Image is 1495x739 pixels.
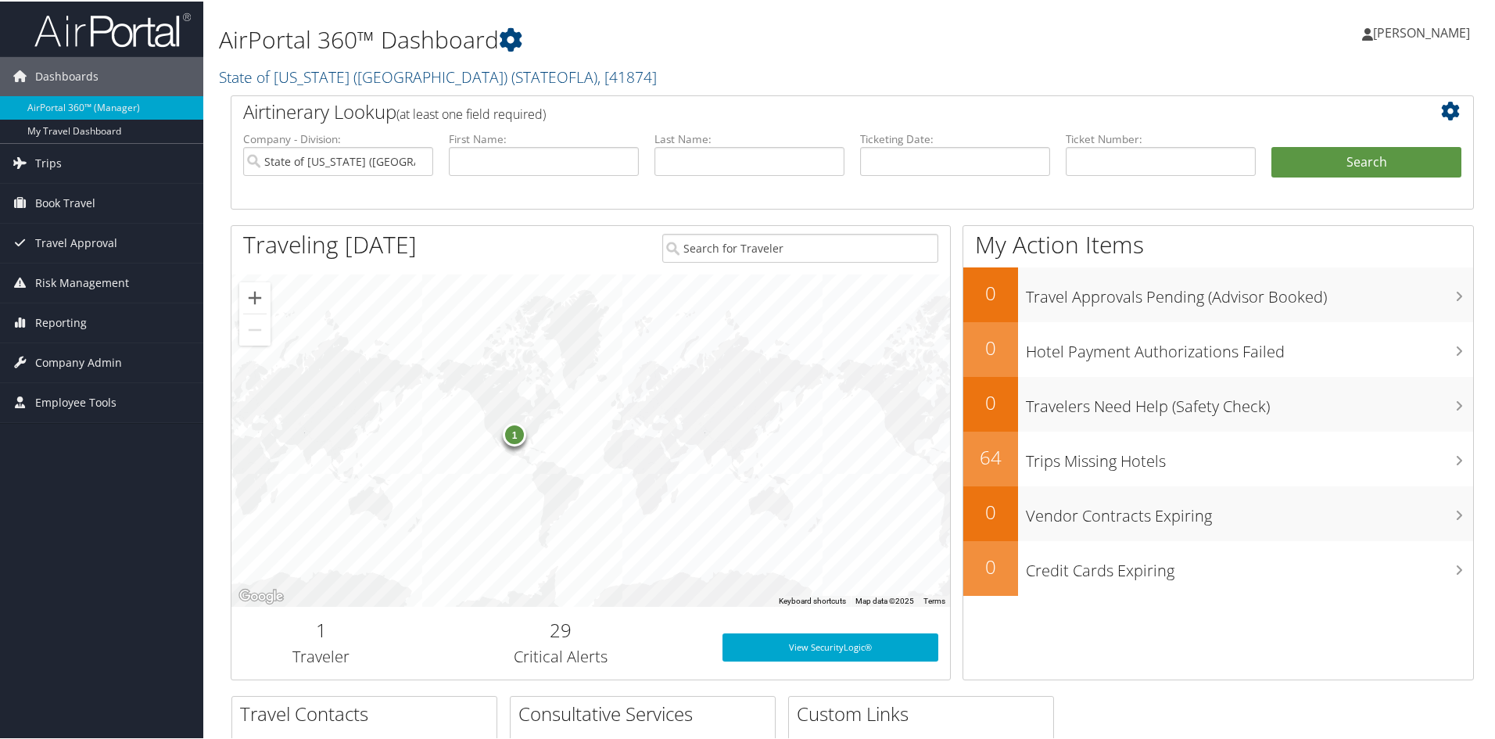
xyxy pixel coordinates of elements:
h1: My Action Items [963,227,1473,260]
span: Travel Approval [35,222,117,261]
a: [PERSON_NAME] [1362,8,1486,55]
button: Zoom in [239,281,271,312]
h3: Hotel Payment Authorizations Failed [1026,332,1473,361]
h3: Traveler [243,644,400,666]
a: 0Hotel Payment Authorizations Failed [963,321,1473,375]
a: View SecurityLogic® [722,632,938,660]
span: [PERSON_NAME] [1373,23,1470,40]
button: Zoom out [239,313,271,344]
label: Ticketing Date: [860,130,1050,145]
h3: Vendor Contracts Expiring [1026,496,1473,526]
label: Company - Division: [243,130,433,145]
h3: Critical Alerts [423,644,699,666]
h2: Travel Contacts [240,699,497,726]
h2: Custom Links [797,699,1053,726]
label: Ticket Number: [1066,130,1256,145]
a: 0Credit Cards Expiring [963,540,1473,594]
h3: Travel Approvals Pending (Advisor Booked) [1026,277,1473,307]
h1: Traveling [DATE] [243,227,417,260]
span: Dashboards [35,56,99,95]
a: 0Travelers Need Help (Safety Check) [963,375,1473,430]
label: First Name: [449,130,639,145]
h2: 0 [963,333,1018,360]
div: 1 [503,422,526,445]
h1: AirPortal 360™ Dashboard [219,22,1063,55]
h2: Airtinerary Lookup [243,97,1358,124]
input: Search for Traveler [662,232,938,261]
h2: 0 [963,552,1018,579]
h2: 0 [963,388,1018,414]
span: Book Travel [35,182,95,221]
button: Search [1271,145,1461,177]
a: Terms (opens in new tab) [923,595,945,604]
a: State of [US_STATE] ([GEOGRAPHIC_DATA]) [219,65,657,86]
span: ( STATEOFLA ) [511,65,597,86]
a: Open this area in Google Maps (opens a new window) [235,585,287,605]
span: Reporting [35,302,87,341]
h2: 64 [963,443,1018,469]
span: Trips [35,142,62,181]
span: Employee Tools [35,382,117,421]
h3: Credit Cards Expiring [1026,551,1473,580]
span: Map data ©2025 [855,595,914,604]
h2: 29 [423,615,699,642]
img: Google [235,585,287,605]
button: Keyboard shortcuts [779,594,846,605]
h2: 0 [963,497,1018,524]
img: airportal-logo.png [34,10,191,47]
span: Risk Management [35,262,129,301]
span: (at least one field required) [396,104,546,121]
label: Last Name: [654,130,844,145]
h2: 1 [243,615,400,642]
a: 0Travel Approvals Pending (Advisor Booked) [963,266,1473,321]
span: Company Admin [35,342,122,381]
h3: Trips Missing Hotels [1026,441,1473,471]
a: 64Trips Missing Hotels [963,430,1473,485]
h2: Consultative Services [518,699,775,726]
h3: Travelers Need Help (Safety Check) [1026,386,1473,416]
a: 0Vendor Contracts Expiring [963,485,1473,540]
span: , [ 41874 ] [597,65,657,86]
h2: 0 [963,278,1018,305]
